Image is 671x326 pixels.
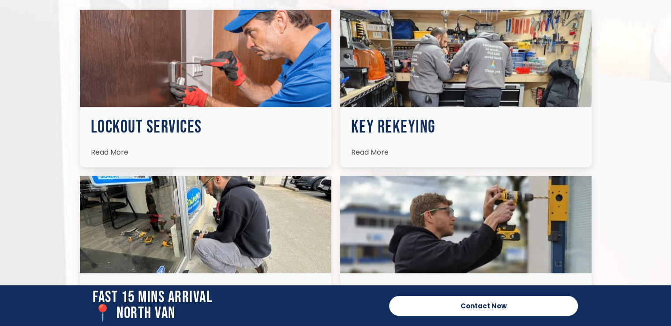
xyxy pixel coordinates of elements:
span: Read More [351,147,389,157]
h3: Lock Repair and Replacement [351,285,581,303]
img: Locksmiths Locations 15 [340,10,592,107]
h3: Lock Change and Installation [91,285,320,303]
h3: Key Rekeying [351,118,581,136]
span: Contact Now [461,303,507,309]
h3: Lockout Services [91,118,320,136]
a: Contact Now [389,296,578,316]
span: Read More [91,147,128,157]
img: Locksmiths Locations 17 [340,176,592,273]
img: Locksmiths Locations 14 [80,10,331,107]
h2: Fast 15 Mins Arrival 📍 north van [93,290,380,322]
img: Locksmiths Locations 16 [80,176,331,273]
